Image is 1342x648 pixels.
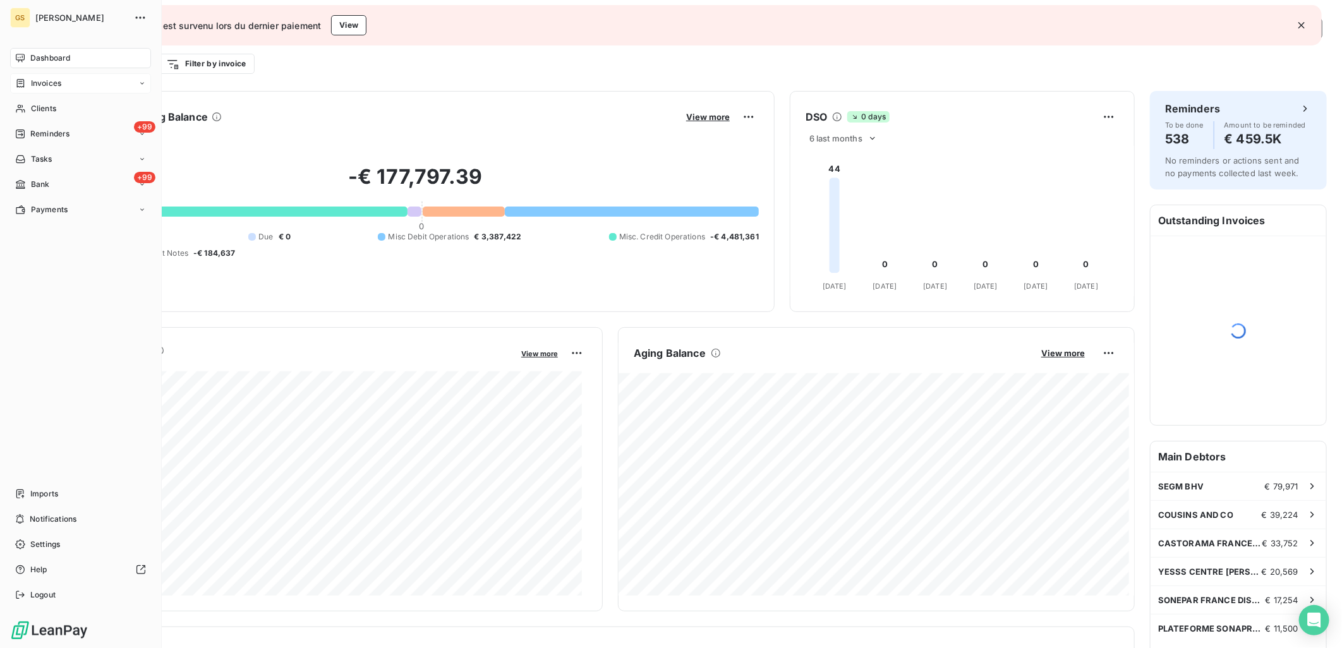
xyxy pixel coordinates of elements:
[134,121,155,133] span: +99
[1158,538,1262,548] span: CASTORAMA FRANCE SAS
[106,19,321,32] span: Un problème est survenu lors du dernier paiement
[1262,538,1298,548] span: € 33,752
[1224,129,1306,149] h4: € 459.5K
[823,282,847,291] tspan: [DATE]
[1165,155,1300,178] span: No reminders or actions sent and no payments collected last week.
[31,179,50,190] span: Bank
[71,164,759,202] h2: -€ 177,797.39
[30,128,70,140] span: Reminders
[30,564,47,575] span: Help
[1037,347,1089,359] button: View more
[10,620,88,640] img: Logo LeanPay
[1262,567,1298,577] span: € 20,569
[30,539,60,550] span: Settings
[873,282,897,291] tspan: [DATE]
[30,589,56,601] span: Logout
[331,15,366,35] button: View
[1266,623,1298,633] span: € 11,500
[686,112,730,122] span: View more
[1165,129,1204,149] h4: 538
[419,221,424,231] span: 0
[1165,101,1220,116] h6: Reminders
[10,8,30,28] div: GS
[923,282,947,291] tspan: [DATE]
[521,349,558,358] span: View more
[10,560,151,580] a: Help
[710,231,759,243] span: -€ 4,481,361
[388,231,469,243] span: Misc Debit Operations
[1074,282,1098,291] tspan: [DATE]
[193,248,236,259] span: -€ 184,637
[31,103,56,114] span: Clients
[974,282,998,291] tspan: [DATE]
[258,231,273,243] span: Due
[1224,121,1306,129] span: Amount to be reminded
[806,109,827,124] h6: DSO
[30,513,76,525] span: Notifications
[475,231,522,243] span: € 3,387,422
[1158,510,1233,520] span: COUSINS AND CO
[35,13,126,23] span: [PERSON_NAME]
[1262,510,1298,520] span: € 39,224
[30,52,70,64] span: Dashboard
[158,54,254,74] button: Filter by invoice
[279,231,291,243] span: € 0
[71,358,512,371] span: Monthly Revenue
[1151,205,1326,236] h6: Outstanding Invoices
[619,231,705,243] span: Misc. Credit Operations
[31,204,68,215] span: Payments
[809,133,862,143] span: 6 last months
[1299,605,1329,635] div: Open Intercom Messenger
[1024,282,1048,291] tspan: [DATE]
[30,488,58,500] span: Imports
[1158,623,1266,633] span: PLATEFORME SONAPRO [PERSON_NAME] MEROGIS
[517,347,562,359] button: View more
[31,78,61,89] span: Invoices
[1266,595,1298,605] span: € 17,254
[1165,121,1204,129] span: To be done
[1158,595,1266,605] span: SONEPAR FRANCE DISTRIBUTION
[31,153,52,165] span: Tasks
[134,172,155,183] span: +99
[1158,481,1204,491] span: SEGM BHV
[847,111,890,123] span: 0 days
[1151,441,1326,472] h6: Main Debtors
[1158,567,1262,577] span: YESSS CENTRE [PERSON_NAME]
[682,111,734,123] button: View more
[1265,481,1298,491] span: € 79,971
[1041,348,1085,358] span: View more
[634,345,706,361] h6: Aging Balance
